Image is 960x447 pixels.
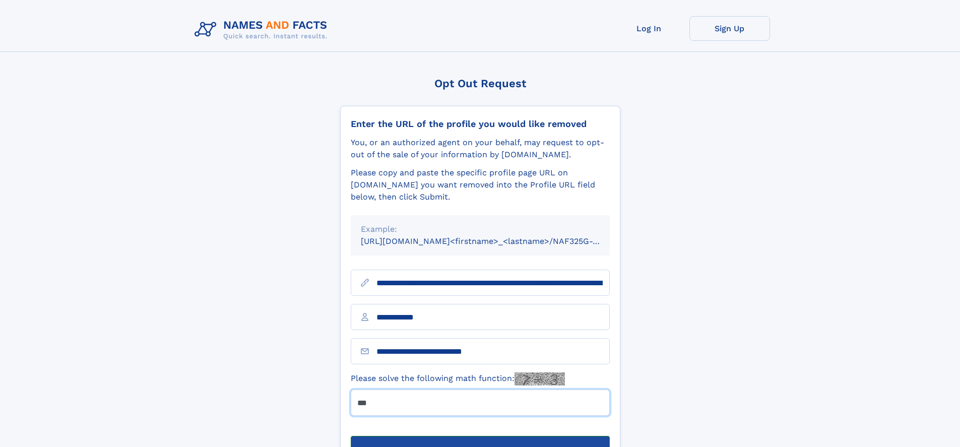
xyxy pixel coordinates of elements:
[190,16,336,43] img: Logo Names and Facts
[351,137,610,161] div: You, or an authorized agent on your behalf, may request to opt-out of the sale of your informatio...
[361,223,600,235] div: Example:
[351,118,610,130] div: Enter the URL of the profile you would like removed
[609,16,689,41] a: Log In
[351,167,610,203] div: Please copy and paste the specific profile page URL on [DOMAIN_NAME] you want removed into the Pr...
[689,16,770,41] a: Sign Up
[361,236,629,246] small: [URL][DOMAIN_NAME]<firstname>_<lastname>/NAF325G-xxxxxxxx
[340,77,620,90] div: Opt Out Request
[351,372,565,386] label: Please solve the following math function:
